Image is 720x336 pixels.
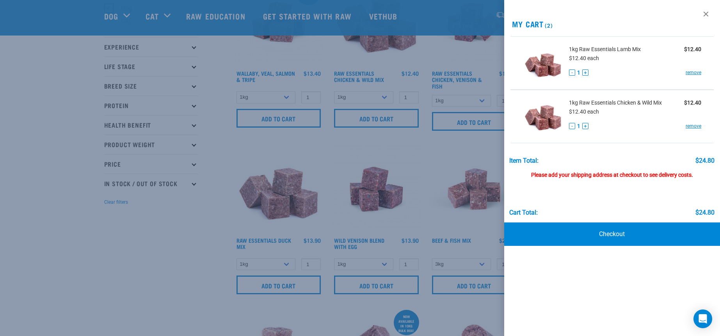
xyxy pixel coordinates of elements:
button: - [569,69,575,76]
span: 1 [577,69,580,77]
span: 1kg Raw Essentials Chicken & Wild Mix [569,99,662,107]
img: Raw Essentials Chicken & Wild Mix [523,96,563,137]
div: Open Intercom Messenger [693,309,712,328]
div: Item Total: [509,157,539,164]
a: remove [686,123,701,130]
div: Please add your shipping address at checkout to see delivery costs. [509,164,715,178]
span: (2) [544,24,553,27]
button: + [582,123,588,129]
span: $12.40 each [569,108,599,115]
button: - [569,123,575,129]
div: $24.80 [695,157,715,164]
span: 1kg Raw Essentials Lamb Mix [569,45,641,53]
div: Cart total: [509,209,538,216]
img: Raw Essentials Lamb Mix [523,43,563,83]
button: + [582,69,588,76]
strong: $12.40 [684,46,701,52]
span: $12.40 each [569,55,599,61]
strong: $12.40 [684,100,701,106]
a: remove [686,69,701,76]
span: 1 [577,122,580,130]
div: $24.80 [695,209,715,216]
